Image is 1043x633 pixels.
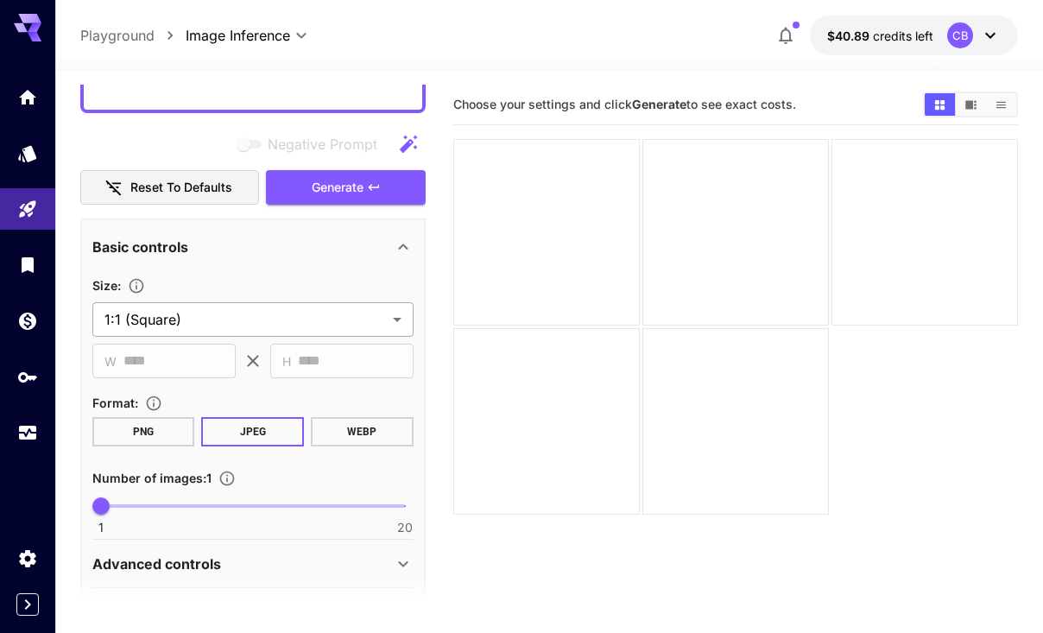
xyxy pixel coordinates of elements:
nav: breadcrumb [80,25,186,46]
div: Playground [17,199,38,220]
p: Basic controls [92,237,188,257]
div: Settings [17,548,38,569]
span: Generate [312,177,363,199]
div: Wallet [17,310,38,332]
button: Show images in grid view [925,93,955,116]
span: Size : [92,278,121,293]
span: Negative Prompt [268,134,377,155]
button: Adjust the dimensions of the generated image by specifying its width and height in pixels, or sel... [121,277,152,294]
span: $40.89 [827,28,873,43]
span: W [104,351,117,371]
span: 1:1 (Square) [104,309,386,330]
button: Choose the file format for the output image. [138,395,169,412]
button: Show images in list view [986,93,1016,116]
div: Home [17,86,38,108]
button: $40.887CB [810,16,1018,55]
div: Library [17,254,38,275]
button: Expand sidebar [16,593,39,616]
span: credits left [873,28,933,43]
div: Usage [17,422,38,444]
div: Models [17,142,38,164]
b: Generate [632,97,686,111]
div: Basic controls [92,226,414,268]
p: Advanced controls [92,554,221,574]
span: Image Inference [186,25,290,46]
div: Show images in grid viewShow images in video viewShow images in list view [923,92,1018,117]
a: Playground [80,25,155,46]
span: H [282,351,291,371]
span: 20 [397,519,413,536]
div: API Keys [17,366,38,388]
button: Reset to defaults [80,170,260,206]
span: 1 [98,519,104,536]
div: CB [947,22,973,48]
button: Show images in video view [956,93,986,116]
button: Generate [266,170,425,206]
div: Advanced controls [92,543,414,585]
span: Choose your settings and click to see exact costs. [453,97,796,111]
button: WEBP [311,417,414,446]
span: Number of images : 1 [92,471,212,485]
span: Format : [92,396,138,410]
button: Specify how many images to generate in a single request. Each image generation will be charged se... [212,470,243,487]
span: Negative prompts are not compatible with the selected model. [233,133,391,155]
div: $40.887 [827,27,933,45]
button: JPEG [201,417,304,446]
button: PNG [92,417,195,446]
